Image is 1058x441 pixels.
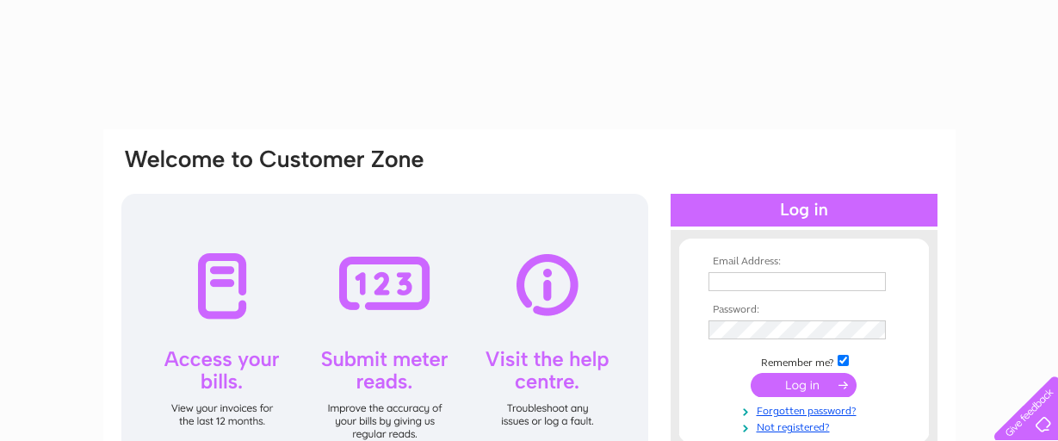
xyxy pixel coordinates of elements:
th: Password: [704,304,904,316]
a: Forgotten password? [708,401,904,418]
th: Email Address: [704,256,904,268]
td: Remember me? [704,352,904,370]
input: Submit [751,373,857,397]
a: Not registered? [708,418,904,434]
